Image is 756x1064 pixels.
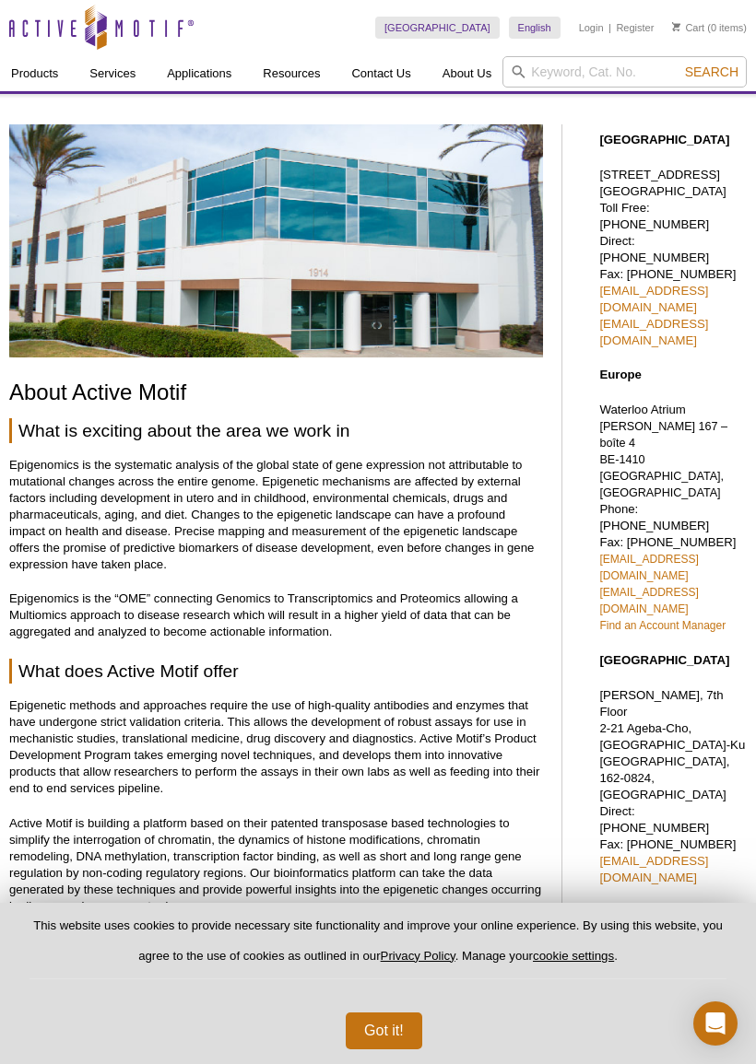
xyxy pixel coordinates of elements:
[533,949,614,963] button: cookie settings
[599,284,708,314] a: [EMAIL_ADDRESS][DOMAIN_NAME]
[9,815,543,915] p: Active Motif is building a platform based on their patented transposase based technologies to sim...
[599,317,708,347] a: [EMAIL_ADDRESS][DOMAIN_NAME]
[346,1012,422,1049] button: Got it!
[599,854,708,884] a: [EMAIL_ADDRESS][DOMAIN_NAME]
[599,368,641,381] strong: Europe
[9,457,543,573] p: Epigenomics is the systematic analysis of the global state of gene expression not attributable to...
[608,17,611,39] li: |
[30,918,726,979] p: This website uses cookies to provide necessary site functionality and improve your online experie...
[78,56,147,91] a: Services
[509,17,561,39] a: English
[599,167,747,349] p: [STREET_ADDRESS] [GEOGRAPHIC_DATA] Toll Free: [PHONE_NUMBER] Direct: [PHONE_NUMBER] Fax: [PHONE_N...
[156,56,242,91] a: Applications
[679,64,744,80] button: Search
[672,21,704,34] a: Cart
[9,380,543,407] h1: About Active Motif
[599,619,726,632] a: Find an Account Manager
[381,949,455,963] a: Privacy Policy
[9,590,543,640] p: Epigenomics is the “OME” connecting Genomics to Transcriptomics and Proteomics allowing a Multiom...
[616,21,654,34] a: Register
[375,17,500,39] a: [GEOGRAPHIC_DATA]
[9,697,543,797] p: Epigenetic methods and approaches require the use of high-quality antibodies and enzymes that hav...
[9,418,543,443] h2: What is exciting about the area we work in
[340,56,421,91] a: Contact Us
[685,64,738,79] span: Search
[693,1001,738,1046] div: Open Intercom Messenger
[9,659,543,684] h2: What does Active Motif offer
[599,420,727,499] span: [PERSON_NAME] 167 – boîte 4 BE-1410 [GEOGRAPHIC_DATA], [GEOGRAPHIC_DATA]
[599,687,747,886] p: [PERSON_NAME], 7th Floor 2-21 Ageba-Cho, [GEOGRAPHIC_DATA]-Ku [GEOGRAPHIC_DATA], 162-0824, [GEOGR...
[599,653,729,667] strong: [GEOGRAPHIC_DATA]
[252,56,331,91] a: Resources
[599,586,698,615] a: [EMAIL_ADDRESS][DOMAIN_NAME]
[672,17,747,39] li: (0 items)
[502,56,747,88] input: Keyword, Cat. No.
[431,56,502,91] a: About Us
[599,133,729,146] strong: [GEOGRAPHIC_DATA]
[579,21,604,34] a: Login
[672,22,680,31] img: Your Cart
[599,402,747,634] p: Waterloo Atrium Phone: [PHONE_NUMBER] Fax: [PHONE_NUMBER]
[599,553,698,582] a: [EMAIL_ADDRESS][DOMAIN_NAME]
